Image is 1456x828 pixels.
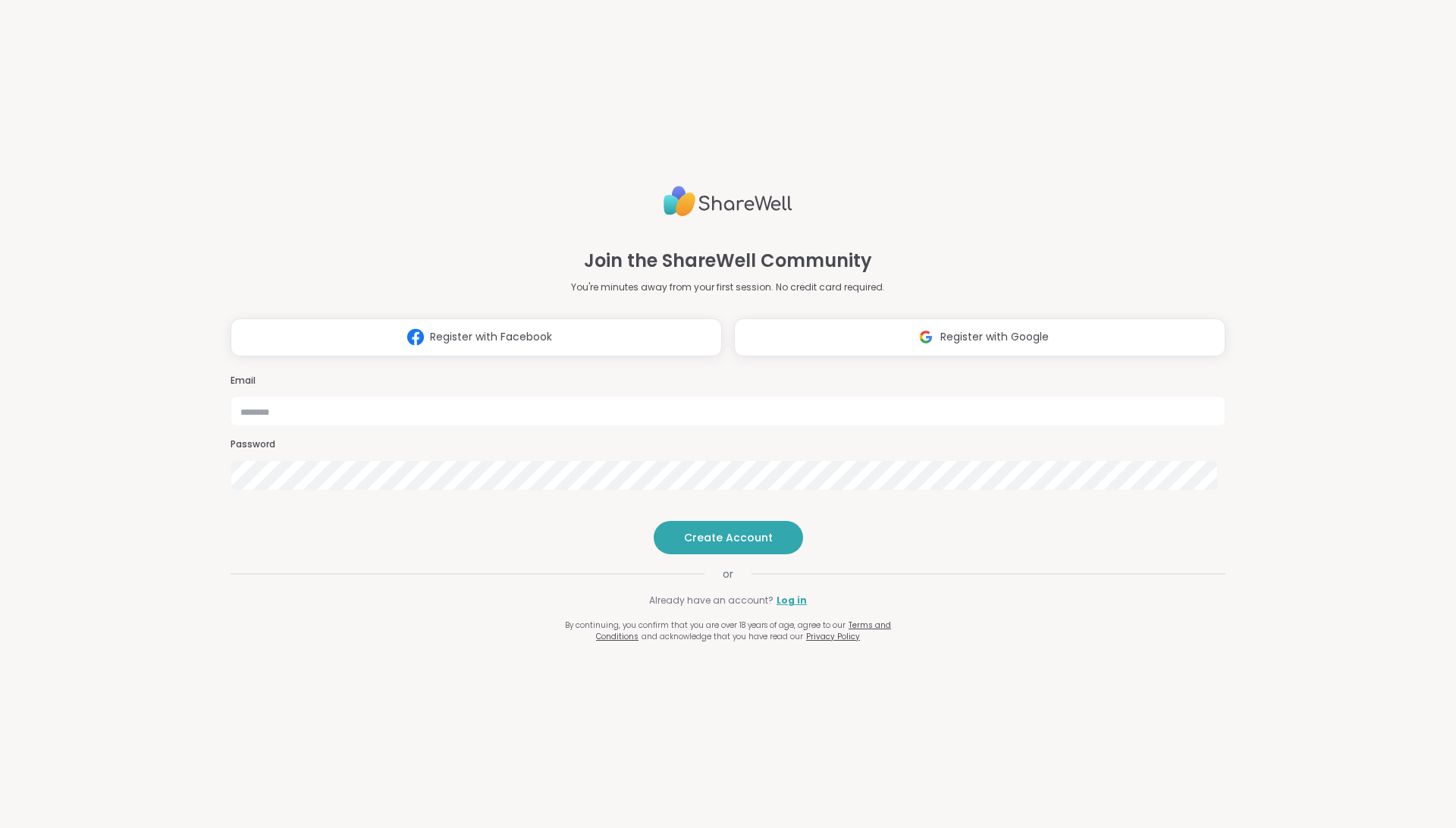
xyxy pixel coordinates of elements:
[565,619,846,631] span: By continuing, you confirm that you are over 18 years of age, agree to our
[734,318,1225,356] button: Register with Google
[664,180,792,223] img: ShareWell Logo
[940,329,1049,345] span: Register with Google
[912,323,940,351] img: ShareWell Logomark
[777,594,807,607] a: Log in
[642,631,803,642] span: and acknowledge that you have read our
[649,594,773,607] span: Already have an account?
[806,631,860,642] a: Privacy Policy
[584,247,872,274] h1: Join the ShareWell Community
[571,281,885,294] p: You're minutes away from your first session. No credit card required.
[231,318,722,356] button: Register with Facebook
[704,566,752,582] span: or
[231,438,1225,451] h3: Password
[231,375,1225,387] h3: Email
[684,530,773,545] span: Create Account
[401,323,430,351] img: ShareWell Logomark
[430,329,552,345] span: Register with Facebook
[654,521,803,554] button: Create Account
[596,619,891,642] a: Terms and Conditions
